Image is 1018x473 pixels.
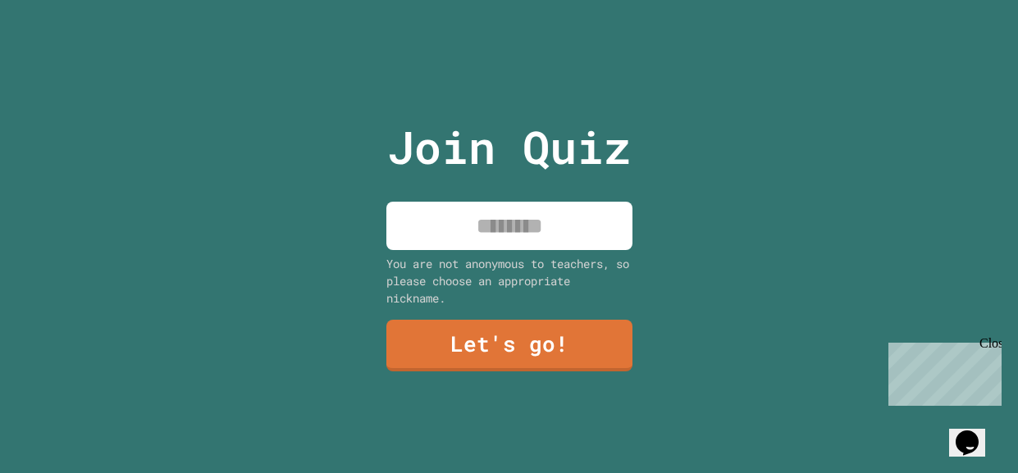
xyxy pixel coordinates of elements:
[7,7,113,104] div: Chat with us now!Close
[386,255,632,307] div: You are not anonymous to teachers, so please choose an appropriate nickname.
[387,113,631,181] p: Join Quiz
[882,336,1002,406] iframe: chat widget
[949,407,1002,457] iframe: chat widget
[386,320,632,371] a: Let's go!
